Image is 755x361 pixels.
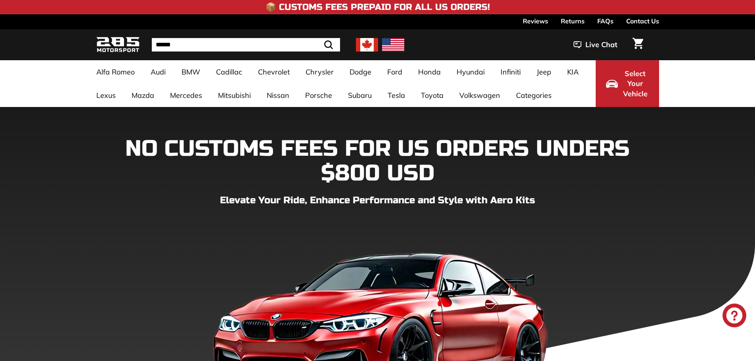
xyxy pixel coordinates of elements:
a: Volkswagen [451,84,508,107]
a: Chevrolet [250,60,298,84]
span: Select Your Vehicle [622,69,649,99]
a: Mercedes [162,84,210,107]
a: Tesla [380,84,413,107]
a: BMW [174,60,208,84]
a: Mitsubishi [210,84,259,107]
a: Categories [508,84,560,107]
a: Cadillac [208,60,250,84]
a: FAQs [597,14,614,28]
a: Dodge [342,60,379,84]
button: Live Chat [563,35,628,55]
a: Returns [561,14,585,28]
input: Search [152,38,340,52]
a: Subaru [340,84,380,107]
a: Chrysler [298,60,342,84]
inbox-online-store-chat: Shopify online store chat [720,304,749,329]
a: Infiniti [493,60,529,84]
a: Toyota [413,84,451,107]
a: Cart [628,31,648,58]
a: Hyundai [449,60,493,84]
a: Porsche [297,84,340,107]
a: KIA [559,60,587,84]
a: Contact Us [626,14,659,28]
a: Audi [143,60,174,84]
a: Honda [410,60,449,84]
h1: NO CUSTOMS FEES FOR US ORDERS UNDERS $800 USD [96,137,659,185]
a: Nissan [259,84,297,107]
a: Alfa Romeo [88,60,143,84]
a: Lexus [88,84,124,107]
a: Jeep [529,60,559,84]
img: Logo_285_Motorsport_areodynamics_components [96,36,140,54]
a: Reviews [523,14,548,28]
a: Mazda [124,84,162,107]
a: Ford [379,60,410,84]
p: Elevate Your Ride, Enhance Performance and Style with Aero Kits [96,193,659,208]
h4: 📦 Customs Fees Prepaid for All US Orders! [266,2,490,12]
span: Live Chat [585,40,617,50]
button: Select Your Vehicle [596,60,659,107]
